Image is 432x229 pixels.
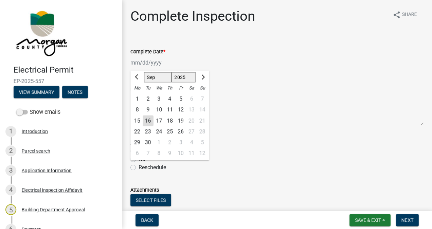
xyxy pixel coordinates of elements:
select: Select month [144,72,172,83]
div: Mo [132,83,143,93]
div: 3 [175,137,186,148]
wm-modal-confirm: Notes [62,90,88,95]
div: 15 [132,115,143,126]
label: Show emails [16,108,60,116]
div: Friday, October 10, 2025 [175,148,186,159]
button: Next month [198,72,206,83]
div: Thursday, September 11, 2025 [164,104,175,115]
div: Friday, September 26, 2025 [175,126,186,137]
div: Tuesday, September 30, 2025 [143,137,154,148]
div: 17 [154,115,164,126]
button: View Summary [14,86,59,98]
div: Tuesday, September 2, 2025 [143,93,154,104]
div: Monday, September 22, 2025 [132,126,143,137]
div: Monday, September 15, 2025 [132,115,143,126]
div: 2 [164,137,175,148]
div: Tuesday, September 23, 2025 [143,126,154,137]
div: 22 [132,126,143,137]
div: Sa [186,83,197,93]
div: 12 [175,104,186,115]
div: 11 [164,104,175,115]
img: Morgan County, Indiana [14,7,68,58]
div: 5 [175,93,186,104]
label: Complete Date [130,50,165,54]
div: 24 [154,126,164,137]
button: shareShare [387,8,422,21]
div: 9 [164,148,175,159]
span: Back [141,217,153,223]
div: 5 [5,204,16,215]
div: Building Department Approval [22,207,85,212]
div: Wednesday, October 1, 2025 [154,137,164,148]
h1: Complete Inspection [130,8,255,24]
div: Friday, September 12, 2025 [175,104,186,115]
div: Wednesday, September 10, 2025 [154,104,164,115]
div: Tu [143,83,154,93]
span: Save & Exit [355,217,381,223]
div: 1 [5,126,16,137]
div: 10 [175,148,186,159]
div: Tuesday, September 9, 2025 [143,104,154,115]
div: Thursday, September 18, 2025 [164,115,175,126]
div: 6 [132,148,143,159]
div: Introduction [22,129,48,134]
span: Share [402,11,417,19]
div: 8 [132,104,143,115]
div: 30 [143,137,154,148]
div: 7 [143,148,154,159]
div: Friday, September 5, 2025 [175,93,186,104]
button: Save & Exit [349,214,391,226]
div: 10 [154,104,164,115]
div: Th [164,83,175,93]
div: 3 [5,165,16,176]
button: Previous month [133,72,141,83]
div: 4 [164,93,175,104]
div: Wednesday, September 17, 2025 [154,115,164,126]
div: Monday, October 6, 2025 [132,148,143,159]
button: Notes [62,86,88,98]
div: 25 [164,126,175,137]
div: Thursday, October 9, 2025 [164,148,175,159]
div: Fr [175,83,186,93]
div: 16 [143,115,154,126]
div: 9 [143,104,154,115]
wm-modal-confirm: Summary [14,90,59,95]
div: 23 [143,126,154,137]
div: 1 [154,137,164,148]
button: Back [136,214,159,226]
div: Application Information [22,168,72,173]
div: Parcel search [22,148,50,153]
span: EP-2025-557 [14,78,109,84]
button: Next [396,214,419,226]
button: Select files [130,194,171,206]
div: 1 [132,93,143,104]
div: 18 [164,115,175,126]
div: Monday, September 29, 2025 [132,137,143,148]
div: 4 [5,184,16,195]
div: 26 [175,126,186,137]
div: 29 [132,137,143,148]
div: Tuesday, October 7, 2025 [143,148,154,159]
div: Monday, September 1, 2025 [132,93,143,104]
div: 2 [5,145,16,156]
div: Electrical Inspection Affidavit [22,188,83,192]
div: 19 [175,115,186,126]
div: Thursday, September 25, 2025 [164,126,175,137]
div: We [154,83,164,93]
label: Attachments [130,188,159,193]
div: Thursday, October 2, 2025 [164,137,175,148]
div: Wednesday, September 24, 2025 [154,126,164,137]
div: 2 [143,93,154,104]
div: 8 [154,148,164,159]
div: Friday, October 3, 2025 [175,137,186,148]
select: Select year [172,72,196,83]
label: Reschedule [139,163,166,172]
div: Wednesday, September 3, 2025 [154,93,164,104]
div: 3 [154,93,164,104]
div: Monday, September 8, 2025 [132,104,143,115]
span: Next [401,217,413,223]
div: Friday, September 19, 2025 [175,115,186,126]
h4: Electrical Permit [14,65,117,75]
div: Tuesday, September 16, 2025 [143,115,154,126]
i: share [393,11,401,19]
